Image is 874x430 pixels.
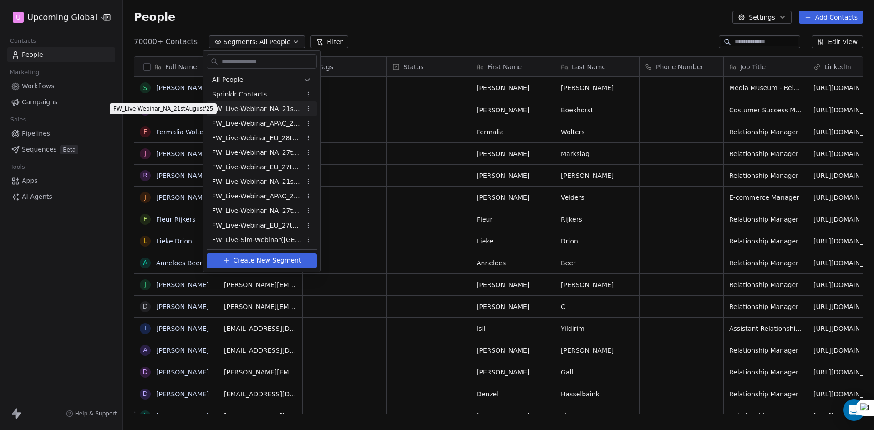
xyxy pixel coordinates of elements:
[207,72,317,276] div: Suggestions
[212,206,301,216] span: FW_Live-Webinar_NA_27thAugust'25 - Batch 2
[212,192,301,201] span: FW_Live-Webinar_APAC_21stAugust'25 - Batch 2
[207,253,317,268] button: Create New Segment
[212,148,301,157] span: FW_Live-Webinar_NA_27thAugust'25
[212,221,301,230] span: FW_Live-Webinar_EU_27thAugust'25 - Batch 2
[212,75,243,85] span: All People
[212,133,301,143] span: FW_Live-Webinar_EU_28thAugust'25
[212,162,301,172] span: FW_Live-Webinar_EU_27thAugust'25
[212,104,301,114] span: FW_Live-Webinar_NA_21stAugust'25
[234,256,301,265] span: Create New Segment
[212,119,301,128] span: FW_Live-Webinar_APAC_21stAugust'25
[113,105,213,112] p: FW_Live-Webinar_NA_21stAugust'25
[212,235,301,245] span: FW_Live-Sim-Webinar([GEOGRAPHIC_DATA])26thAugust'2025
[212,177,301,187] span: FW_Live-Webinar_NA_21stAugust'25 Batch 2
[212,90,267,99] span: Sprinklr Contacts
